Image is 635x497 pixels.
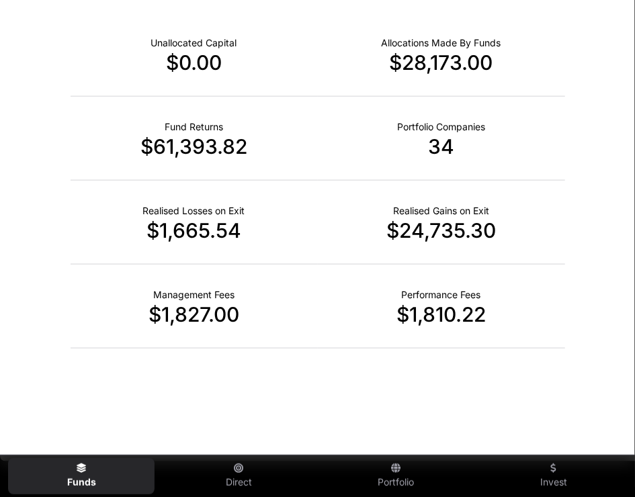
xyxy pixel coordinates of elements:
a: Funds [8,458,155,494]
p: Cash not yet allocated [151,36,237,50]
p: $28,173.00 [318,50,565,75]
a: Portfolio [323,458,470,494]
p: $1,810.22 [318,302,565,326]
a: Invest [480,458,627,494]
p: Net Realised on Negative Exits [143,204,245,218]
p: Net Realised on Positive Exits [393,204,489,218]
p: $0.00 [71,50,318,75]
a: Direct [165,458,312,494]
p: Capital Deployed Into Companies [382,36,501,50]
p: $24,735.30 [318,218,565,242]
p: $61,393.82 [71,134,318,159]
p: $1,665.54 [71,218,318,242]
p: $1,827.00 [71,302,318,326]
p: Fund Management Fees incurred to date [153,288,235,302]
p: Number of Companies Deployed Into [397,120,485,134]
p: Realised Returns from Funds [165,120,223,134]
p: Fund Performance Fees (Carry) incurred to date [402,288,481,302]
iframe: Chat Widget [568,433,635,497]
p: 34 [318,134,565,159]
